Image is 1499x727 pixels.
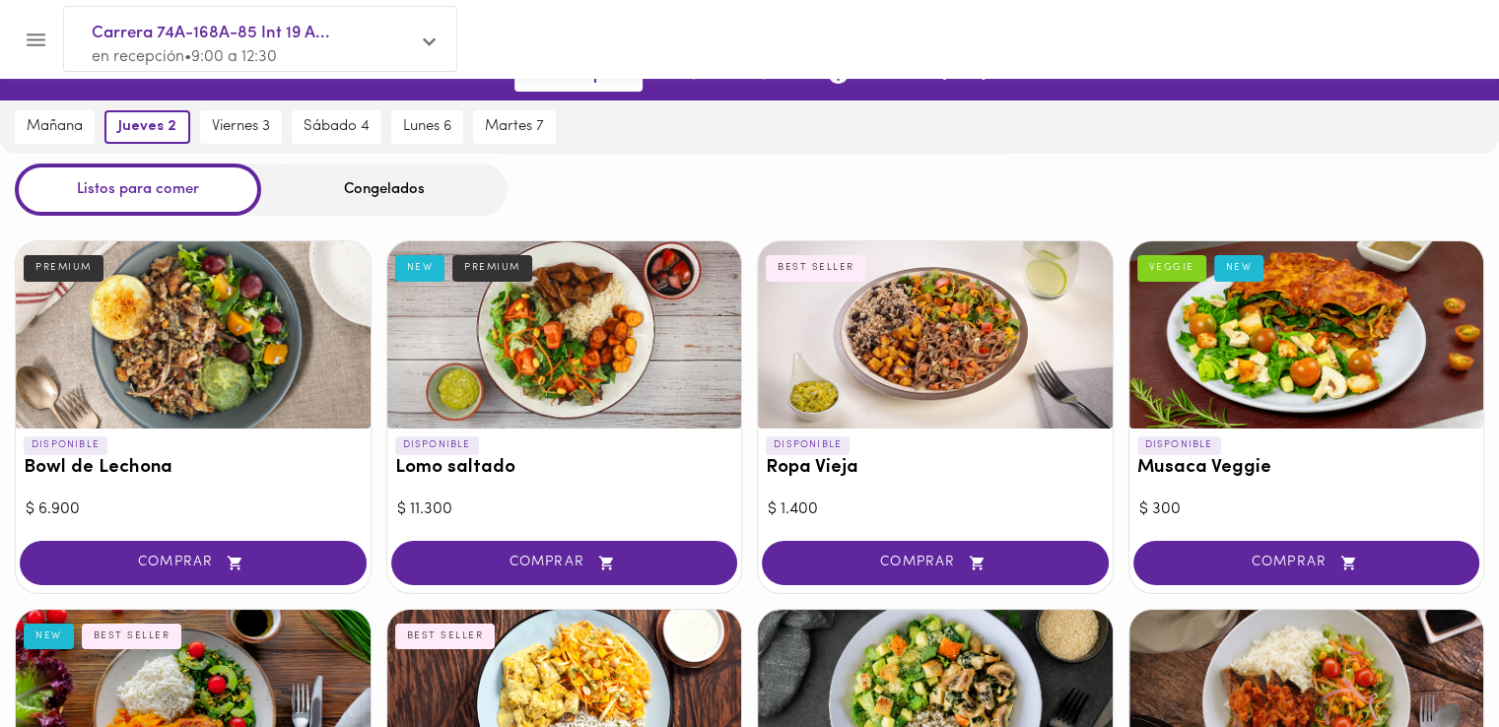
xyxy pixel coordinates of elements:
[473,110,556,144] button: martes 7
[261,164,508,216] div: Congelados
[403,118,451,136] span: lunes 6
[766,255,866,281] div: BEST SELLER
[395,436,479,454] p: DISPONIBLE
[44,555,342,571] span: COMPRAR
[397,498,732,521] div: $ 11.300
[15,110,95,144] button: mañana
[16,241,371,429] div: Bowl de Lechona
[292,110,381,144] button: sábado 4
[92,21,409,46] span: Carrera 74A-168A-85 Int 19 A...
[24,624,74,649] div: NEW
[82,624,182,649] div: BEST SELLER
[416,555,714,571] span: COMPRAR
[118,118,176,136] span: jueves 2
[20,541,367,585] button: COMPRAR
[485,118,544,136] span: martes 7
[200,110,282,144] button: viernes 3
[24,255,103,281] div: PREMIUM
[766,436,850,454] p: DISPONIBLE
[92,49,277,65] span: en recepción • 9:00 a 12:30
[1158,555,1456,571] span: COMPRAR
[1137,436,1221,454] p: DISPONIBLE
[26,498,361,521] div: $ 6.900
[27,118,83,136] span: mañana
[212,118,270,136] span: viernes 3
[452,255,532,281] div: PREMIUM
[104,110,190,144] button: jueves 2
[395,624,496,649] div: BEST SELLER
[24,436,107,454] p: DISPONIBLE
[758,241,1113,429] div: Ropa Vieja
[1385,613,1479,707] iframe: Messagebird Livechat Widget
[12,16,60,64] button: Menu
[1129,241,1484,429] div: Musaca Veggie
[395,255,445,281] div: NEW
[391,541,738,585] button: COMPRAR
[395,458,734,479] h3: Lomo saltado
[1214,255,1264,281] div: NEW
[1137,458,1476,479] h3: Musaca Veggie
[1139,498,1474,521] div: $ 300
[24,458,363,479] h3: Bowl de Lechona
[304,118,370,136] span: sábado 4
[15,164,261,216] div: Listos para comer
[762,541,1109,585] button: COMPRAR
[391,110,463,144] button: lunes 6
[786,555,1084,571] span: COMPRAR
[1137,255,1206,281] div: VEGGIE
[1133,541,1480,585] button: COMPRAR
[766,458,1105,479] h3: Ropa Vieja
[768,498,1103,521] div: $ 1.400
[387,241,742,429] div: Lomo saltado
